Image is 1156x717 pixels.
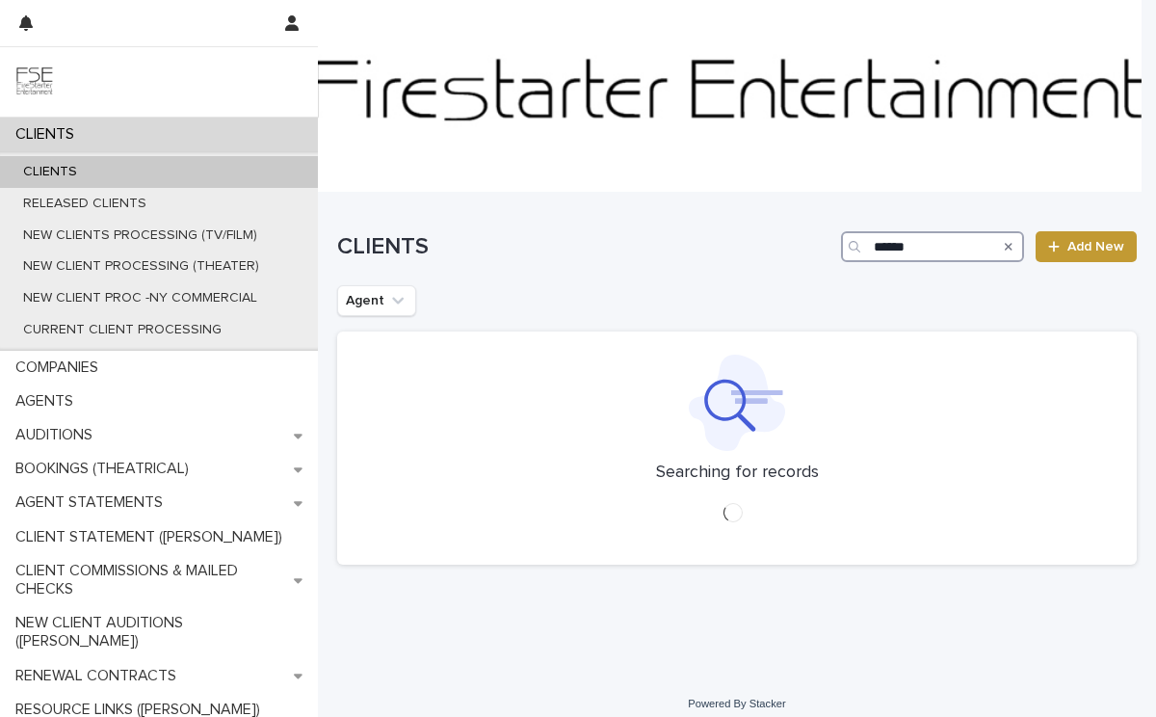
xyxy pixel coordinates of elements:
span: Add New [1067,240,1124,253]
h1: CLIENTS [337,233,833,261]
p: CLIENTS [8,164,92,180]
p: CURRENT CLIENT PROCESSING [8,322,237,338]
p: NEW CLIENT PROC -NY COMMERCIAL [8,290,273,306]
p: Searching for records [656,463,819,484]
p: NEW CLIENTS PROCESSING (TV/FILM) [8,227,273,244]
input: Search [841,231,1024,262]
p: CLIENT COMMISSIONS & MAILED CHECKS [8,562,294,598]
p: AUDITIONS [8,426,108,444]
p: BOOKINGS (THEATRICAL) [8,460,204,478]
p: AGENT STATEMENTS [8,493,178,512]
p: AGENTS [8,392,89,411]
p: RELEASED CLIENTS [8,196,162,212]
a: Powered By Stacker [688,698,785,709]
button: Agent [337,285,416,316]
p: RENEWAL CONTRACTS [8,667,192,685]
p: CLIENTS [8,125,90,144]
p: COMPANIES [8,358,114,377]
img: 9JgRvJ3ETPGCJDhvPVA5 [15,63,54,101]
p: NEW CLIENT AUDITIONS ([PERSON_NAME]) [8,614,318,651]
p: CLIENT STATEMENT ([PERSON_NAME]) [8,528,298,546]
a: Add New [1036,231,1137,262]
p: NEW CLIENT PROCESSING (THEATER) [8,258,275,275]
